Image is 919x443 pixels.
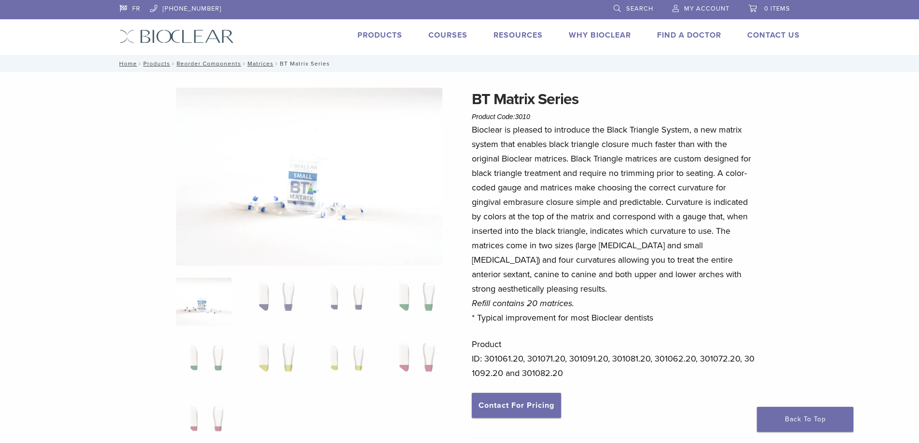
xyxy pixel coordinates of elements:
[246,338,302,387] img: BT Matrix Series - Image 6
[246,278,302,326] img: BT Matrix Series - Image 2
[472,337,755,380] p: Product ID: 301061.20, 301071.20, 301091.20, 301081.20, 301062.20, 301072.20, 301092.20 and 30108...
[472,393,561,418] a: Contact For Pricing
[112,55,807,72] nav: BT Matrix Series
[684,5,729,13] span: My Account
[316,338,372,387] img: BT Matrix Series - Image 7
[764,5,790,13] span: 0 items
[177,60,241,67] a: Reorder Components
[241,61,247,66] span: /
[747,30,800,40] a: Contact Us
[274,61,280,66] span: /
[386,278,442,326] img: BT Matrix Series - Image 4
[176,338,232,387] img: BT Matrix Series - Image 5
[316,278,372,326] img: BT Matrix Series - Image 3
[757,407,853,432] a: Back To Top
[247,60,274,67] a: Matrices
[626,5,653,13] span: Search
[176,278,232,326] img: Anterior-Black-Triangle-Series-Matrices-324x324.jpg
[176,88,442,266] img: Anterior Black Triangle Series Matrices
[569,30,631,40] a: Why Bioclear
[428,30,467,40] a: Courses
[472,298,574,309] em: Refill contains 20 matrices.
[120,29,234,43] img: Bioclear
[472,88,755,111] h1: BT Matrix Series
[137,61,143,66] span: /
[494,30,543,40] a: Resources
[515,113,530,121] span: 3010
[357,30,402,40] a: Products
[170,61,177,66] span: /
[143,60,170,67] a: Products
[472,113,530,121] span: Product Code:
[116,60,137,67] a: Home
[657,30,721,40] a: Find A Doctor
[386,338,442,387] img: BT Matrix Series - Image 8
[472,122,755,325] p: Bioclear is pleased to introduce the Black Triangle System, a new matrix system that enables blac...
